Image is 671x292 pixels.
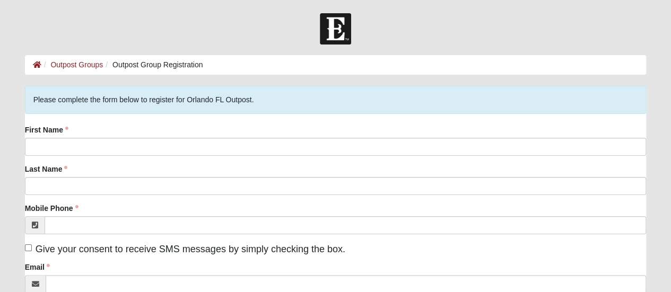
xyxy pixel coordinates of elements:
[320,13,351,45] img: Church of Eleven22 Logo
[25,125,68,135] label: First Name
[25,164,68,174] label: Last Name
[25,244,32,251] input: Give your consent to receive SMS messages by simply checking the box.
[103,59,203,70] li: Outpost Group Registration
[25,203,79,214] label: Mobile Phone
[25,86,647,114] div: Please complete the form below to register for Orlando FL Outpost.
[50,60,103,69] a: Outpost Groups
[36,244,345,254] span: Give your consent to receive SMS messages by simply checking the box.
[25,262,50,272] label: Email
